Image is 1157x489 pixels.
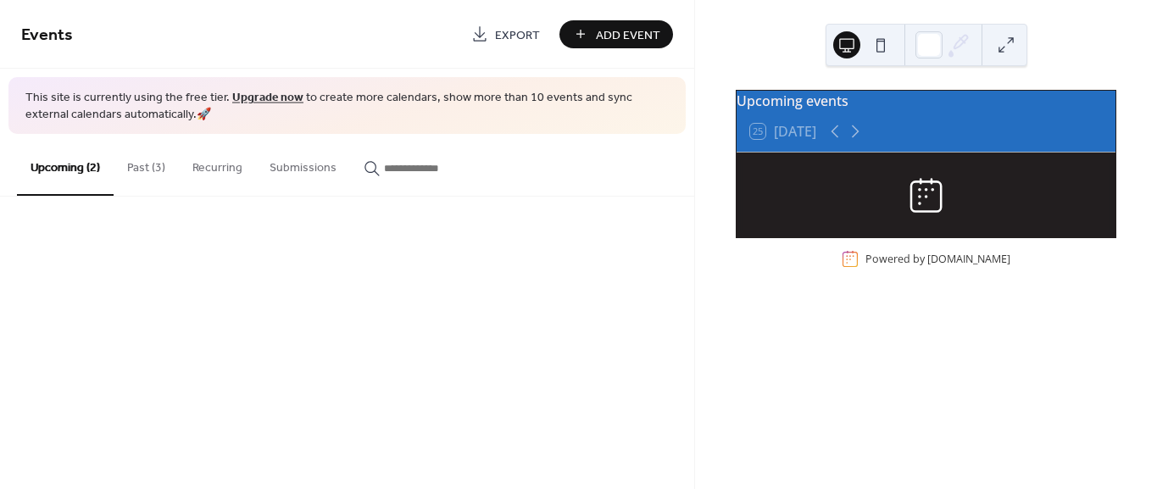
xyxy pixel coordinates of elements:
div: Powered by [865,252,1010,266]
span: This site is currently using the free tier. to create more calendars, show more than 10 events an... [25,90,669,123]
button: Add Event [559,20,673,48]
button: Recurring [179,134,256,194]
span: Add Event [596,26,660,44]
a: Upgrade now [232,86,303,109]
span: Events [21,19,73,52]
button: Submissions [256,134,350,194]
a: [DOMAIN_NAME] [927,252,1010,266]
button: Upcoming (2) [17,134,114,196]
div: Upcoming events [737,91,1115,111]
span: Export [495,26,540,44]
button: Past (3) [114,134,179,194]
a: Export [459,20,553,48]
